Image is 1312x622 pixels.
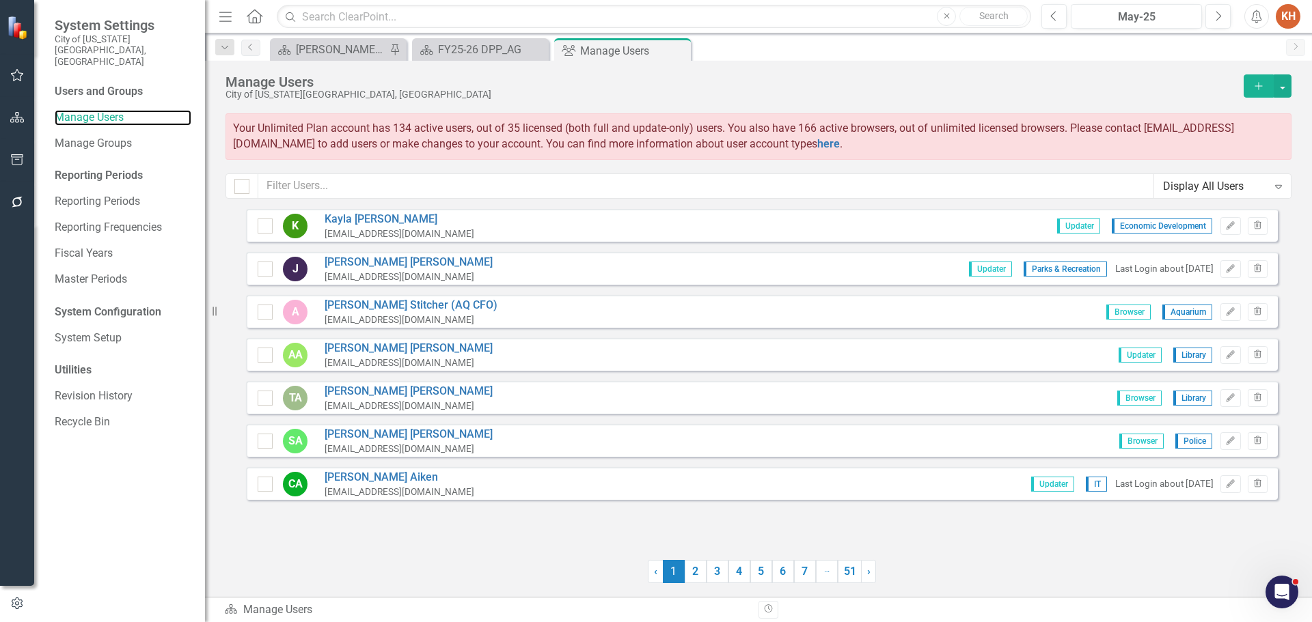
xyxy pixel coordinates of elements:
a: [PERSON_NAME] Stitcher (AQ CFO) [325,298,497,313]
div: [EMAIL_ADDRESS][DOMAIN_NAME] [325,313,497,326]
div: [EMAIL_ADDRESS][DOMAIN_NAME] [325,356,493,369]
a: [PERSON_NAME] Aiken [325,470,474,485]
div: [EMAIL_ADDRESS][DOMAIN_NAME] [325,399,493,412]
span: ‹ [654,565,657,578]
span: Updater [1119,348,1162,363]
a: 7 [794,560,816,583]
div: K [283,214,307,238]
div: Manage Users [224,602,748,618]
span: Your Unlimited Plan account has 134 active users, out of 35 licensed (both full and update-only) ... [233,122,1234,150]
input: Search ClearPoint... [277,5,1031,29]
div: SA [283,429,307,453]
span: Updater [1057,218,1100,234]
span: IT [1086,477,1107,492]
a: Revision History [55,388,191,404]
a: 6 [772,560,794,583]
span: Browser [1117,391,1162,406]
a: 4 [728,560,750,583]
div: [EMAIL_ADDRESS][DOMAIN_NAME] [325,270,493,283]
div: City of [US_STATE][GEOGRAPHIC_DATA], [GEOGRAPHIC_DATA] [225,89,1237,100]
div: Manage Users [580,42,687,59]
div: CA [283,472,307,496]
div: System Configuration [55,305,191,320]
a: 51 [838,560,862,583]
a: System Setup [55,330,191,346]
a: Fiscal Years [55,246,191,261]
a: Manage Users [55,110,191,126]
a: [PERSON_NAME] [PERSON_NAME] [325,427,493,442]
div: Reporting Periods [55,168,191,184]
div: AA [283,343,307,367]
span: Library [1173,348,1212,363]
div: A [283,300,307,324]
a: [PERSON_NAME] [PERSON_NAME] [325,384,493,399]
span: Search [979,10,1009,21]
span: › [867,565,871,578]
span: System Settings [55,17,191,33]
div: [EMAIL_ADDRESS][DOMAIN_NAME] [325,485,474,498]
a: here [817,137,840,150]
div: May-25 [1076,9,1197,25]
a: Recycle Bin [55,414,191,430]
a: Kayla [PERSON_NAME] [325,212,474,227]
div: Display All Users [1163,178,1268,194]
span: Police [1175,434,1212,449]
input: Filter Users... [258,173,1154,199]
div: Users and Groups [55,84,191,100]
a: [PERSON_NAME] [PERSON_NAME] [325,341,493,356]
a: [PERSON_NAME] [PERSON_NAME] [325,255,493,270]
span: Aquarium [1162,305,1212,320]
span: Updater [1031,477,1074,492]
div: [EMAIL_ADDRESS][DOMAIN_NAME] [325,442,493,455]
div: J [283,257,307,281]
a: [PERSON_NAME]'s Home [273,41,386,58]
a: 2 [685,560,707,583]
img: ClearPoint Strategy [7,16,31,40]
div: Utilities [55,363,191,378]
div: Last Login about [DATE] [1115,262,1214,275]
button: Search [959,7,1028,26]
div: [PERSON_NAME]'s Home [296,41,386,58]
a: Master Periods [55,272,191,287]
span: Browser [1119,434,1164,449]
a: FY25-26 DPP_AG [415,41,545,58]
div: FY25-26 DPP_AG [438,41,545,58]
iframe: Intercom live chat [1266,576,1298,608]
span: 1 [663,560,685,583]
div: Last Login about [DATE] [1115,477,1214,490]
div: Manage Users [225,74,1237,89]
span: Library [1173,391,1212,406]
a: Reporting Periods [55,194,191,210]
a: Reporting Frequencies [55,220,191,236]
span: Browser [1106,305,1151,320]
div: TA [283,386,307,410]
a: Manage Groups [55,136,191,152]
small: City of [US_STATE][GEOGRAPHIC_DATA], [GEOGRAPHIC_DATA] [55,33,191,67]
a: 3 [707,560,728,583]
div: [EMAIL_ADDRESS][DOMAIN_NAME] [325,227,474,240]
button: KH [1276,4,1300,29]
span: Economic Development [1112,218,1212,234]
a: 5 [750,560,772,583]
button: May-25 [1071,4,1202,29]
span: Updater [969,261,1012,277]
span: Parks & Recreation [1024,261,1107,277]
